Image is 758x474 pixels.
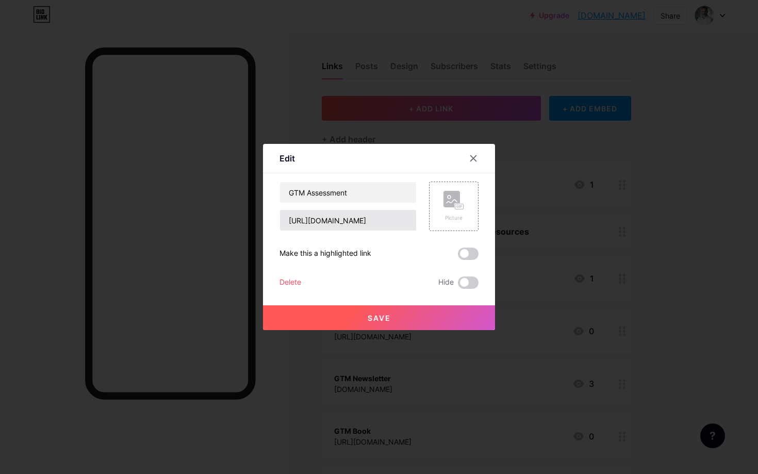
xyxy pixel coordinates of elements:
[263,305,495,330] button: Save
[279,152,295,165] div: Edit
[280,210,416,231] input: URL
[279,248,371,260] div: Make this a highlighted link
[438,276,454,289] span: Hide
[279,276,301,289] div: Delete
[280,182,416,203] input: Title
[368,314,391,322] span: Save
[443,214,464,222] div: Picture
